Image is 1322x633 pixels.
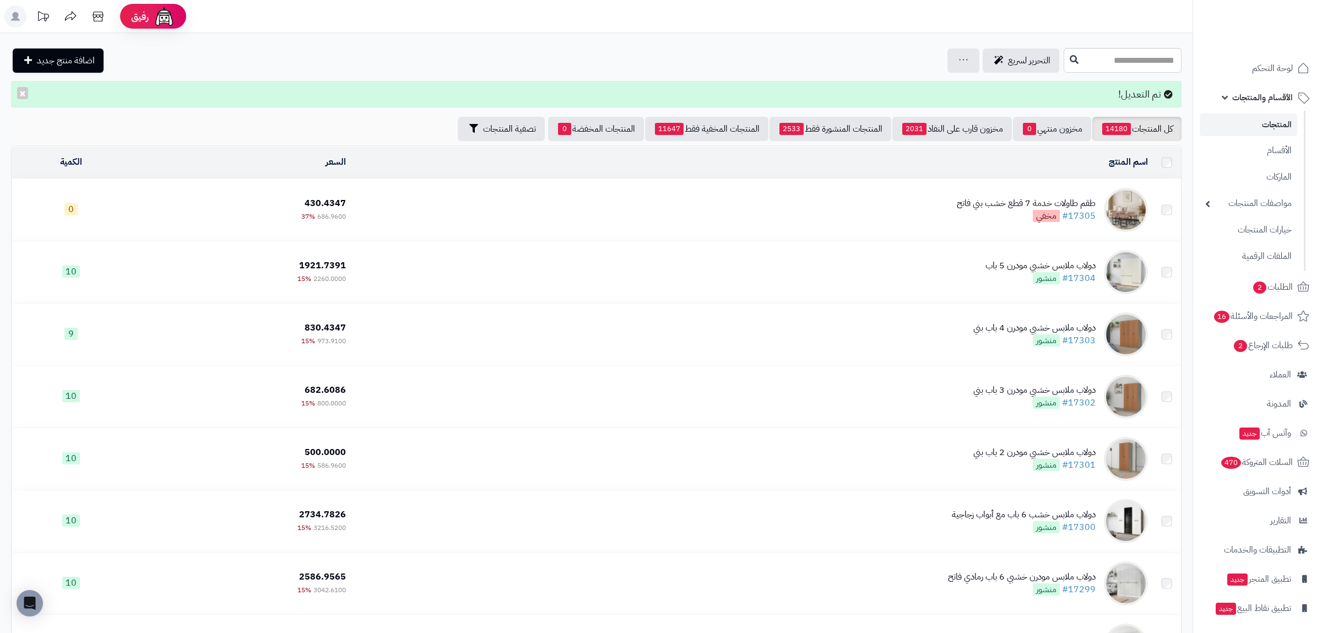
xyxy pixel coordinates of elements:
[29,6,57,30] a: تحديثات المنصة
[62,452,80,464] span: 10
[957,197,1096,210] div: طقم طاولات خدمة 7 قطع خشب بني فاتح
[892,117,1012,141] a: مخزون قارب على النفاذ2031
[983,48,1059,73] a: التحرير لسريع
[17,590,43,616] div: Open Intercom Messenger
[313,523,346,533] span: 3216.5200
[297,585,311,595] span: 15%
[60,155,82,169] a: الكمية
[305,197,346,210] span: 430.4347
[317,461,346,470] span: 586.9600
[1221,456,1242,469] span: 470
[313,274,346,284] span: 2260.0000
[326,155,346,169] a: السعر
[1252,61,1293,76] span: لوحة التحكم
[1062,521,1096,534] a: #17300
[1200,595,1315,621] a: تطبيق نقاط البيعجديد
[301,398,315,408] span: 15%
[1226,571,1291,587] span: تطبيق المتجر
[1104,375,1148,419] img: دولاب ملابس خشبي مودرن 3 باب بني
[313,585,346,595] span: 3042.6100
[1008,54,1050,67] span: التحرير لسريع
[1033,272,1060,284] span: منشور
[1109,155,1148,169] a: اسم المنتج
[1253,281,1267,294] span: 2
[317,336,346,346] span: 973.9100
[297,523,311,533] span: 15%
[1104,561,1148,605] img: دولاب ملابس مودرن خشبي 6 باب رمادي فاتح
[305,321,346,334] span: 830.4347
[1200,361,1315,388] a: العملاء
[1270,367,1291,382] span: العملاء
[1200,303,1315,329] a: المراجعات والأسئلة16
[973,384,1096,397] div: دولاب ملابس خشبي مودرن 3 باب بني
[1104,250,1148,294] img: دولاب ملابس خشبي مودرن 5 باب
[779,123,804,135] span: 2533
[1220,455,1293,470] span: السلات المتروكة
[1232,90,1293,105] span: الأقسام والمنتجات
[1033,459,1060,471] span: منشور
[1104,437,1148,481] img: دولاب ملابس خشبي مودرن 2 باب بني
[1200,245,1297,268] a: الملفات الرقمية
[305,446,346,459] span: 500.0000
[299,570,346,583] span: 2586.9565
[317,212,346,221] span: 686.9600
[1200,139,1297,163] a: الأقسام
[1200,566,1315,592] a: تطبيق المتجرجديد
[1200,449,1315,475] a: السلات المتروكة470
[973,446,1096,459] div: دولاب ملابس خشبي مودرن 2 باب بني
[1239,428,1260,440] span: جديد
[299,259,346,272] span: 1921.7391
[1267,396,1291,412] span: المدونة
[297,274,311,284] span: 15%
[1033,521,1060,533] span: منشور
[1233,338,1293,353] span: طلبات الإرجاع
[985,259,1096,272] div: دولاب ملابس خشبي مودرن 5 باب
[13,48,104,73] a: اضافة منتج جديد
[1102,123,1131,135] span: 14180
[1104,312,1148,356] img: دولاب ملابس خشبي مودرن 4 باب بني
[1200,391,1315,417] a: المدونة
[548,117,644,141] a: المنتجات المخفضة0
[1200,218,1297,242] a: خيارات المنتجات
[153,6,175,28] img: ai-face.png
[458,117,545,141] button: تصفية المنتجات
[1215,600,1291,616] span: تطبيق نقاط البيع
[770,117,891,141] a: المنتجات المنشورة فقط2533
[1270,513,1291,528] span: التقارير
[62,577,80,589] span: 10
[973,322,1096,334] div: دولاب ملابس خشبي مودرن 4 باب بني
[1200,537,1315,563] a: التطبيقات والخدمات
[131,10,149,23] span: رفيق
[558,123,571,135] span: 0
[1062,583,1096,596] a: #17299
[62,515,80,527] span: 10
[1033,397,1060,409] span: منشور
[305,383,346,397] span: 682.6086
[655,123,684,135] span: 11647
[1216,603,1236,615] span: جديد
[483,122,536,136] span: تصفية المنتجات
[1033,210,1060,222] span: مخفي
[1062,458,1096,472] a: #17301
[1200,478,1315,505] a: أدوات التسويق
[1200,420,1315,446] a: وآتس آبجديد
[301,461,315,470] span: 15%
[1062,209,1096,223] a: #17305
[301,336,315,346] span: 15%
[1213,310,1230,323] span: 16
[1238,425,1291,441] span: وآتس آب
[1247,17,1312,40] img: logo-2.png
[1227,574,1248,586] span: جديد
[301,212,315,221] span: 37%
[1243,484,1291,499] span: أدوات التسويق
[1013,117,1091,141] a: مخزون منتهي0
[952,508,1096,521] div: دولاب ملابس خشب 6 باب مع أبواب زجاجية
[1200,192,1297,215] a: مواصفات المنتجات
[1200,332,1315,359] a: طلبات الإرجاع2
[1092,117,1182,141] a: كل المنتجات14180
[1033,334,1060,347] span: منشور
[1200,165,1297,189] a: الماركات
[902,123,927,135] span: 2031
[645,117,768,141] a: المنتجات المخفية فقط11647
[299,508,346,521] span: 2734.7826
